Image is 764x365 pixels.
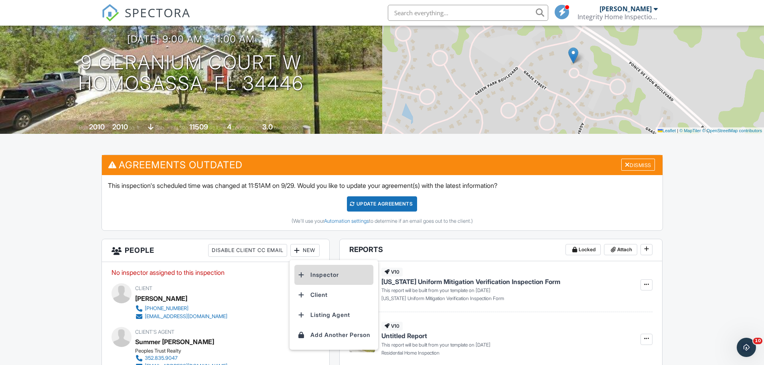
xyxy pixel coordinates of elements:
[101,11,190,28] a: SPECTORA
[568,47,578,64] img: Marker
[262,123,273,131] div: 3.0
[127,34,255,44] h3: [DATE] 9:00 am - 11:00 am
[233,125,255,131] span: bedrooms
[677,128,678,133] span: |
[578,13,658,21] div: Integrity Home Inspections of Florida, LLC
[209,125,219,131] span: sq.ft.
[102,155,663,175] h3: Agreements Outdated
[227,123,231,131] div: 4
[702,128,762,133] a: © OpenStreetMap contributors
[324,218,369,224] a: Automation settings
[658,128,676,133] a: Leaflet
[290,244,320,257] div: New
[388,5,548,21] input: Search everything...
[112,123,128,131] div: 2010
[135,305,227,313] a: [PHONE_NUMBER]
[135,292,187,305] div: [PERSON_NAME]
[89,123,105,131] div: 2010
[135,348,234,354] div: Peoples Trust Realty
[108,218,657,224] div: (We'll use your to determine if an email goes out to the client.)
[347,196,417,212] div: Update Agreements
[753,338,762,344] span: 10
[208,244,287,257] div: Disable Client CC Email
[111,268,320,277] p: No inspector assigned to this inspection
[274,125,297,131] span: bathrooms
[171,125,188,131] span: Lot Size
[737,338,756,357] iframe: Intercom live chat
[125,4,190,21] span: SPECTORA
[135,329,174,335] span: Client's Agent
[78,52,304,95] h1: 9 Geranium Court W Homosassa, FL 34446
[129,125,140,131] span: sq. ft.
[679,128,701,133] a: © MapTiler
[189,123,208,131] div: 11509
[145,305,188,312] div: [PHONE_NUMBER]
[155,125,164,131] span: slab
[135,336,214,348] a: Summer [PERSON_NAME]
[600,5,652,13] div: [PERSON_NAME]
[135,354,227,362] a: 352.835.9047
[102,239,329,262] h3: People
[101,4,119,22] img: The Best Home Inspection Software - Spectora
[145,313,227,320] div: [EMAIL_ADDRESS][DOMAIN_NAME]
[135,285,152,291] span: Client
[79,125,88,131] span: Built
[135,313,227,321] a: [EMAIL_ADDRESS][DOMAIN_NAME]
[102,175,663,230] div: This inspection's scheduled time was changed at 11:51AM on 9/29. Would you like to update your ag...
[621,159,655,171] div: Dismiss
[145,355,178,361] div: 352.835.9047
